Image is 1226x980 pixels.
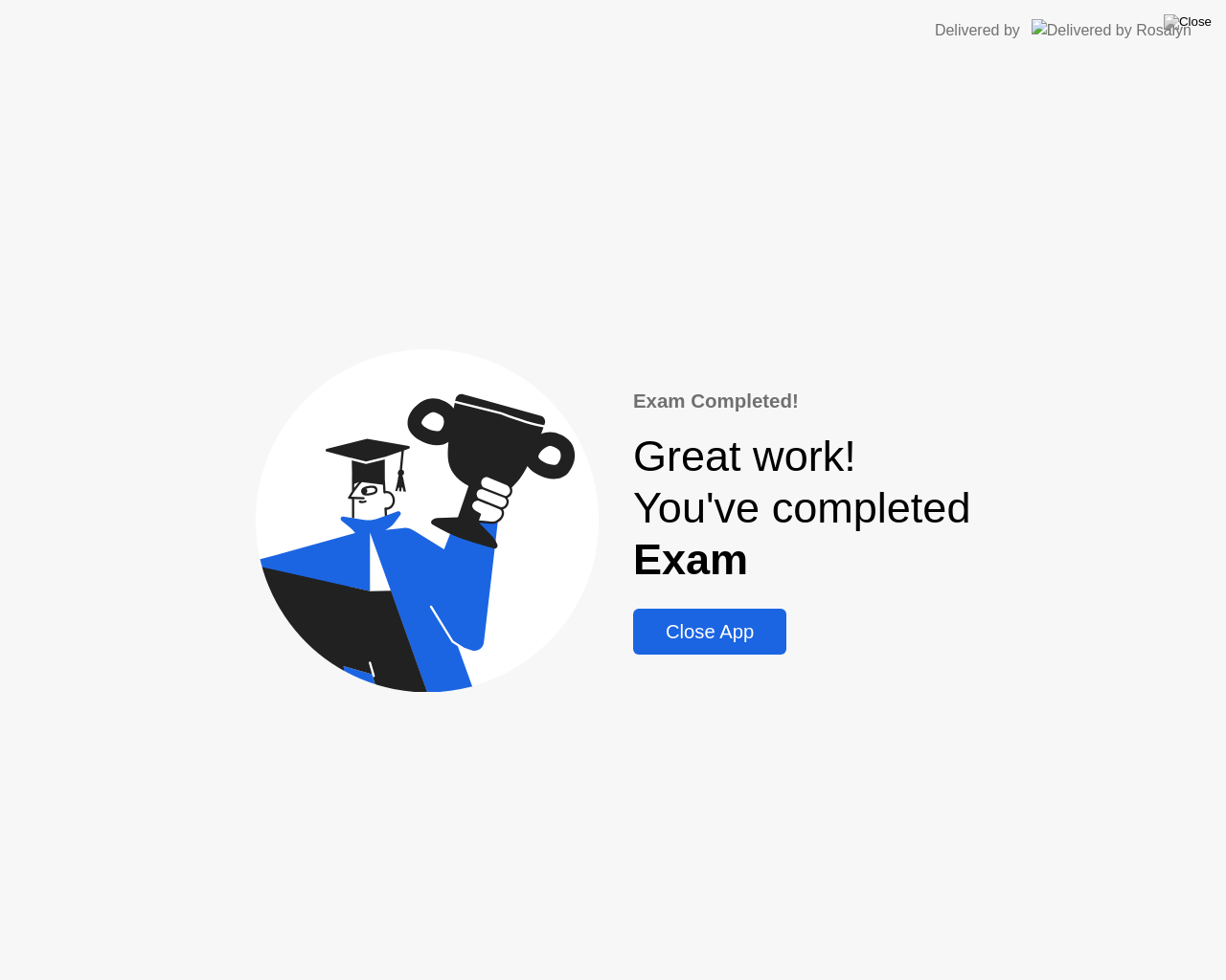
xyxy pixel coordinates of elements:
img: Delivered by Rosalyn [1032,19,1192,41]
button: Close App [633,609,786,655]
div: Exam Completed! [633,387,971,416]
div: Great work! You've completed [633,431,971,586]
div: Delivered by [935,19,1020,42]
img: Close [1164,14,1212,30]
b: Exam [633,535,748,584]
div: Close App [639,621,781,643]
